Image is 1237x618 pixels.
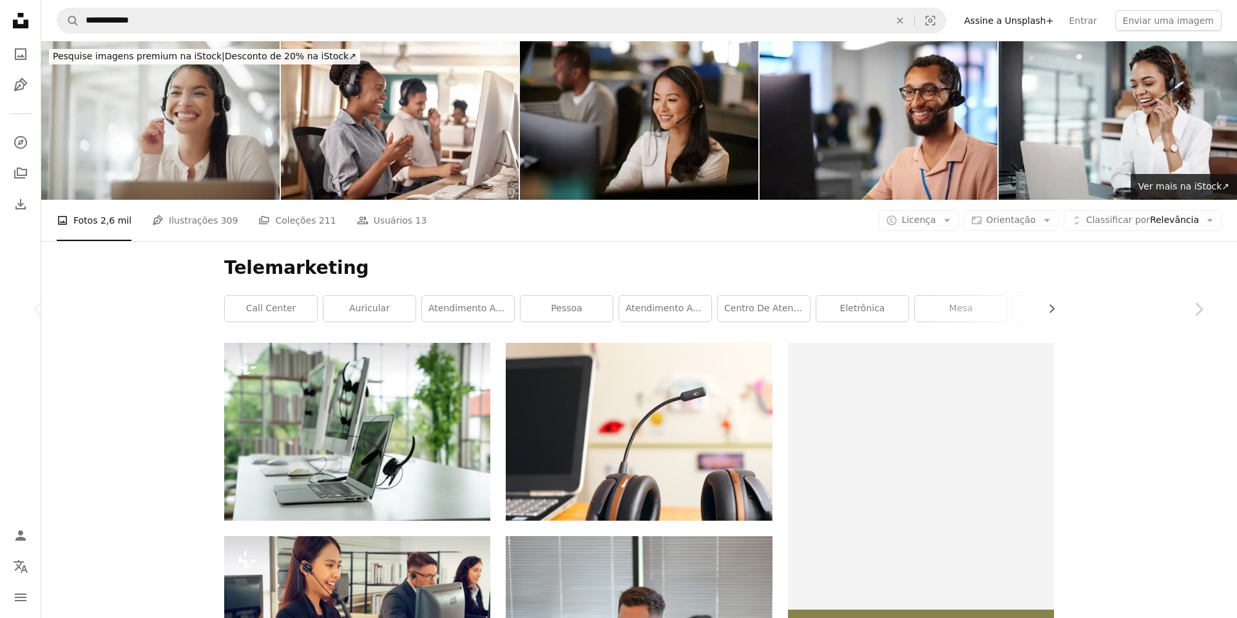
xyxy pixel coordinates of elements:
a: Explorar [8,130,34,155]
span: Classificar por [1086,215,1150,225]
span: 309 [221,213,238,227]
a: Coleções [8,160,34,186]
a: Usuários 13 [357,200,427,241]
a: Atendimento ao cliente [619,296,711,322]
span: Desconto de 20% na iStock ↗ [53,51,356,61]
span: Licença [901,215,935,225]
span: 211 [319,213,336,227]
button: rolar lista para a direita [1040,296,1054,322]
a: Ilustrações 309 [152,200,238,241]
button: Orientação [964,210,1059,231]
a: call center [225,296,317,322]
a: Entrar [1061,10,1104,31]
a: Ver mais na iStock↗ [1131,174,1237,200]
span: Ver mais na iStock ↗ [1138,181,1229,191]
button: Enviar uma imagem [1115,10,1222,31]
a: Assine a Unsplash+ [957,10,1062,31]
button: Menu [8,584,34,610]
a: Pessoas de negócios usando fone de ouvido trabalhando no escritório para apoiar o cliente ou cole... [224,604,490,616]
a: Ilustrações [8,72,34,98]
img: customer service support worker [760,41,998,200]
h1: Telemarketing [224,256,1054,280]
span: Orientação [986,215,1036,225]
a: Fone de ouvido e equipamentos de suporte ao cliente no call center prontos para atendimento ativo... [224,426,490,438]
a: Histórico de downloads [8,191,34,217]
span: Pesquise imagens premium na iStock | [53,51,225,61]
button: Pesquisa visual [915,8,946,33]
button: Pesquise na Unsplash [57,8,79,33]
form: Pesquise conteúdo visual em todo o site [57,8,946,34]
a: Centro de Atendimento [718,296,810,322]
button: Idioma [8,554,34,579]
img: Trabalhadores de Central de Atendimento [520,41,758,200]
img: Fone de ouvido e equipamentos de suporte ao cliente no call center prontos para atendimento ativo... [224,343,490,520]
span: Relevância [1086,214,1199,227]
img: Tiro cortado de uma atraente jovem agente de call center trabalhando em sua mesa no escritório [999,41,1237,200]
a: atendimento ao cliente [422,296,514,322]
a: pessoa [521,296,613,322]
img: Call center, mulher e sorriso no computador para telemarketing, vendas e suporte global. Consulto... [281,41,519,200]
a: Fotos [8,41,34,67]
img: fone de ouvido preto e marrom perto do computador portátil [506,343,772,520]
a: humano [1013,296,1106,322]
a: fone de ouvido preto e marrom perto do computador portátil [506,426,772,438]
a: eletrônica [816,296,908,322]
button: Limpar [886,8,914,33]
button: Licença [879,210,958,231]
a: Entrar / Cadastrar-se [8,523,34,548]
button: Classificar porRelevância [1064,210,1222,231]
a: Próximo [1160,247,1237,371]
a: mesa [915,296,1007,322]
a: Coleções 211 [258,200,336,241]
span: 13 [416,213,427,227]
a: Pesquise imagens premium na iStock|Desconto de 20% na iStock↗ [41,41,368,72]
a: auricular [323,296,416,322]
img: Mulher, call center e laptop à noite, feliz ou ouvindo atendimento ao cliente com voip no escritó... [41,41,280,200]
